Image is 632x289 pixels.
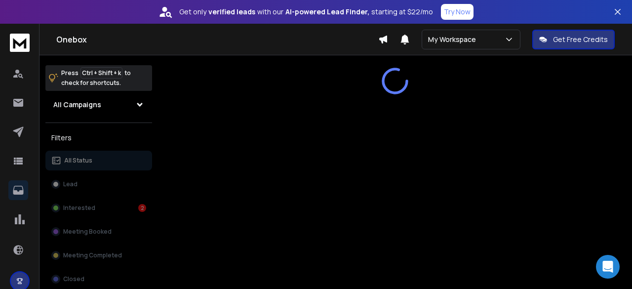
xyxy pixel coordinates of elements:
[444,7,471,17] p: Try Now
[596,255,620,279] div: Open Intercom Messenger
[45,131,152,145] h3: Filters
[45,95,152,115] button: All Campaigns
[532,30,615,49] button: Get Free Credits
[208,7,255,17] strong: verified leads
[553,35,608,44] p: Get Free Credits
[53,100,101,110] h1: All Campaigns
[56,34,378,45] h1: Onebox
[179,7,433,17] p: Get only with our starting at $22/mo
[61,68,131,88] p: Press to check for shortcuts.
[10,34,30,52] img: logo
[80,67,122,79] span: Ctrl + Shift + k
[441,4,474,20] button: Try Now
[285,7,369,17] strong: AI-powered Lead Finder,
[428,35,480,44] p: My Workspace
